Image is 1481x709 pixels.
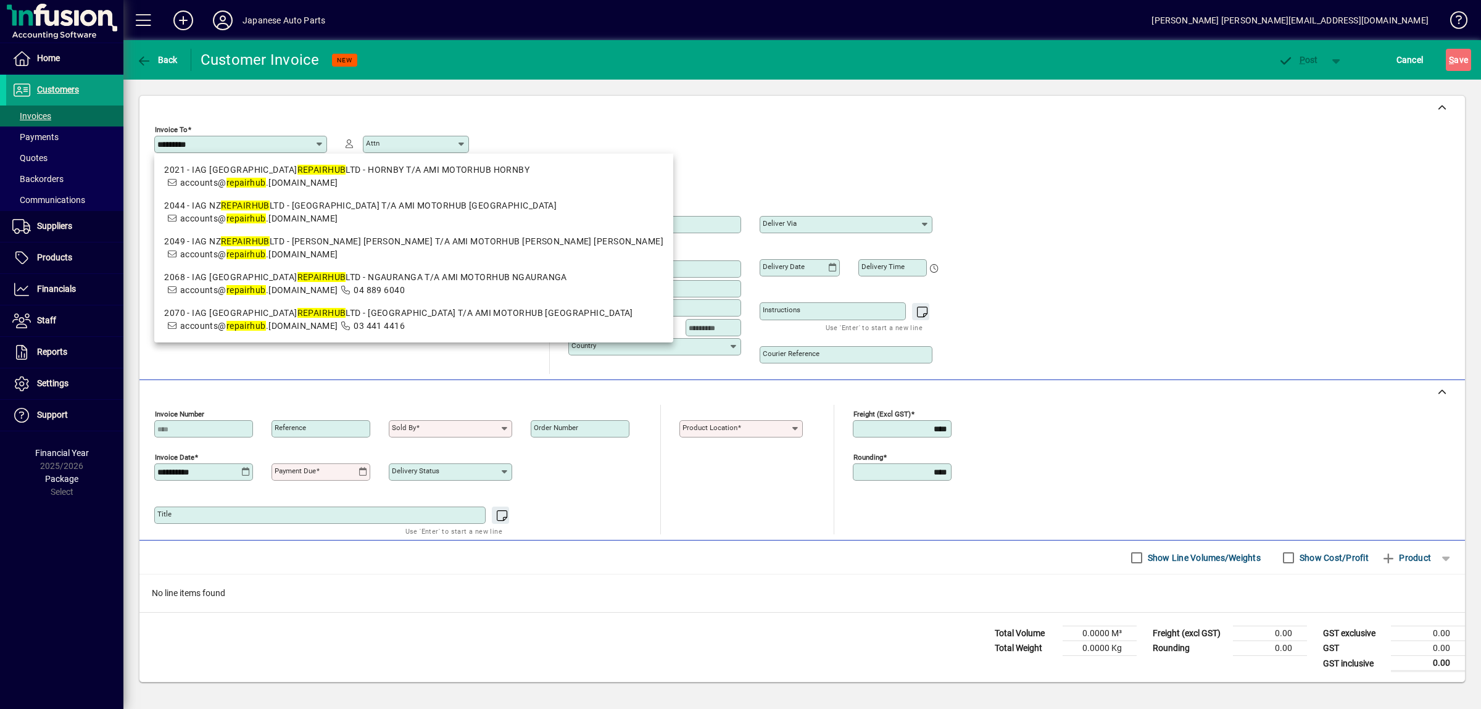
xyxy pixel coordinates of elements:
mat-label: Country [571,341,596,350]
td: 0.00 [1391,656,1465,671]
td: Rounding [1147,641,1233,656]
td: 0.00 [1233,626,1307,641]
a: Staff [6,305,123,336]
mat-hint: Use 'Enter' to start a new line [405,524,502,538]
a: Reports [6,337,123,368]
span: Invoices [12,111,51,121]
div: Customer Invoice [201,50,320,70]
span: Quotes [12,153,48,163]
mat-label: Invoice number [155,410,204,418]
mat-label: Courier Reference [763,349,819,358]
mat-label: Sold by [392,423,416,432]
app-page-header-button: Back [123,49,191,71]
mat-label: Delivery date [763,262,805,271]
td: 0.0000 M³ [1063,626,1137,641]
a: Backorders [6,168,123,189]
span: Support [37,410,68,420]
span: Staff [37,315,56,325]
span: Suppliers [37,221,72,231]
mat-label: Invoice date [155,453,194,462]
span: accounts@ .[DOMAIN_NAME] [180,214,338,223]
span: Payments [12,132,59,142]
span: Customers [37,85,79,94]
mat-label: Product location [682,423,737,432]
div: 2044 - IAG NZ LTD - [GEOGRAPHIC_DATA] T/A AMI MOTORHUB [GEOGRAPHIC_DATA] [164,199,663,212]
td: GST exclusive [1317,626,1391,641]
mat-option: 2068 - IAG NZ REPAIRHUB LTD - NGAURANGA T/A AMI MOTORHUB NGAURANGA [154,266,673,302]
td: 0.0000 Kg [1063,641,1137,656]
span: Backorders [12,174,64,184]
a: Financials [6,274,123,305]
td: Total Weight [989,641,1063,656]
em: REPAIRHUB [297,165,346,175]
span: NEW [337,56,352,64]
a: Support [6,400,123,431]
a: Quotes [6,147,123,168]
label: Show Line Volumes/Weights [1145,552,1261,564]
td: Freight (excl GST) [1147,626,1233,641]
mat-label: Delivery time [861,262,905,271]
em: REPAIRHUB [221,201,270,210]
span: Home [37,53,60,63]
a: Home [6,43,123,74]
em: REPAIRHUB [297,308,346,318]
span: Products [37,252,72,262]
span: accounts@ .[DOMAIN_NAME] [180,249,338,259]
em: REPAIRHUB [221,236,270,246]
span: 04 889 6040 [354,285,405,295]
span: Communications [12,195,85,205]
a: Products [6,243,123,273]
mat-label: Reference [275,423,306,432]
button: Back [133,49,181,71]
mat-label: Invoice To [155,125,188,134]
button: Cancel [1393,49,1427,71]
span: Settings [37,378,68,388]
button: Product [1375,547,1437,569]
span: ave [1449,50,1468,70]
span: accounts@ .[DOMAIN_NAME] [180,321,338,331]
span: Reports [37,347,67,357]
button: Post [1272,49,1324,71]
span: Cancel [1396,50,1424,70]
span: Package [45,474,78,484]
a: Communications [6,189,123,210]
span: Product [1381,548,1431,568]
a: Payments [6,126,123,147]
mat-label: Freight (excl GST) [853,410,911,418]
em: repairhub [226,178,266,188]
mat-label: Order number [534,423,578,432]
td: 0.00 [1233,641,1307,656]
em: repairhub [226,249,266,259]
div: No line items found [139,574,1465,612]
label: Show Cost/Profit [1297,552,1369,564]
td: GST inclusive [1317,656,1391,671]
a: Suppliers [6,211,123,242]
mat-label: Instructions [763,305,800,314]
td: 0.00 [1391,626,1465,641]
button: Add [164,9,203,31]
div: 2070 - IAG [GEOGRAPHIC_DATA] LTD - [GEOGRAPHIC_DATA] T/A AMI MOTORHUB [GEOGRAPHIC_DATA] [164,307,663,320]
div: 2049 - IAG NZ LTD - [PERSON_NAME] [PERSON_NAME] T/A AMI MOTORHUB [PERSON_NAME] [PERSON_NAME] [164,235,663,248]
div: 2021 - IAG [GEOGRAPHIC_DATA] LTD - HORNBY T/A AMI MOTORHUB HORNBY [164,164,663,176]
span: Back [136,55,178,65]
mat-option: 2049 - IAG NZ REPAIRHUB LTD - TE RAPA HAMILTON T/A AMI MOTORHUB TE RAPA HAMILTON [154,230,673,266]
em: REPAIRHUB [297,272,346,282]
td: GST [1317,641,1391,656]
span: S [1449,55,1454,65]
em: repairhub [226,214,266,223]
span: accounts@ .[DOMAIN_NAME] [180,285,338,295]
span: accounts@ .[DOMAIN_NAME] [180,178,338,188]
div: [PERSON_NAME] [PERSON_NAME][EMAIL_ADDRESS][DOMAIN_NAME] [1151,10,1429,30]
button: Save [1446,49,1471,71]
mat-label: Title [157,510,172,518]
em: repairhub [226,321,266,331]
mat-hint: Use 'Enter' to start a new line [826,320,923,334]
td: Total Volume [989,626,1063,641]
span: ost [1278,55,1318,65]
mat-label: Delivery status [392,466,439,475]
div: 2068 - IAG [GEOGRAPHIC_DATA] LTD - NGAURANGA T/A AMI MOTORHUB NGAURANGA [164,271,663,284]
span: 03 441 4416 [354,321,405,331]
mat-label: Attn [366,139,380,147]
mat-label: Payment due [275,466,316,475]
mat-option: 2070 - IAG NZ REPAIRHUB LTD - QUEENSTOWN T/A AMI MOTORHUB QUEENSTOWN [154,302,673,338]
